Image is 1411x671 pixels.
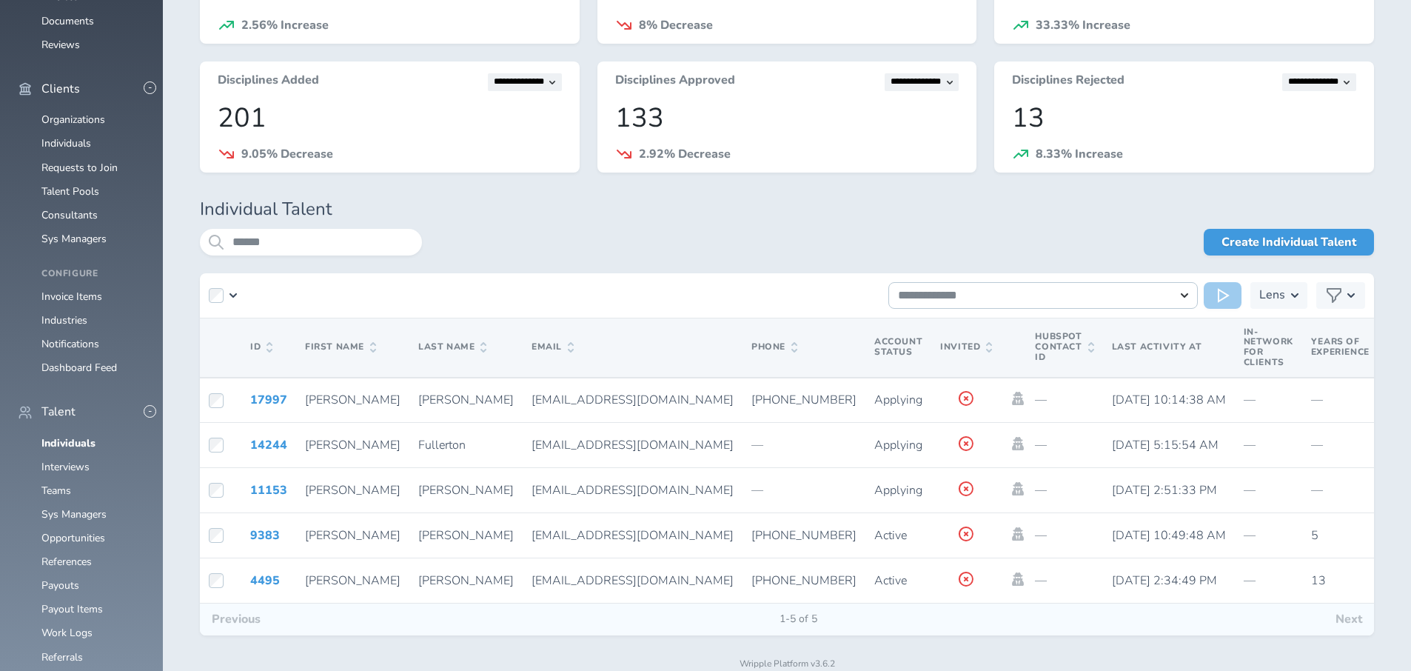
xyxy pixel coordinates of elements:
span: 5 [1311,527,1318,544]
a: Impersonate [1010,482,1026,495]
a: Impersonate [1010,437,1026,450]
span: [EMAIL_ADDRESS][DOMAIN_NAME] [532,482,734,498]
a: Sys Managers [41,232,107,246]
p: — [1035,393,1093,407]
p: Wripple Platform v3.6.2 [200,659,1374,670]
span: Active [874,527,907,544]
p: 201 [218,103,562,133]
span: First Name [305,342,376,353]
span: [DATE] 10:49:48 AM [1112,527,1226,544]
a: Payouts [41,578,79,592]
a: 17997 [250,392,287,408]
a: Industries [41,313,87,327]
p: — [751,484,857,497]
button: Next [1324,604,1374,635]
p: 133 [615,103,959,133]
span: Clients [41,82,80,96]
a: 9383 [250,527,280,544]
a: Organizations [41,113,105,127]
a: Notifications [41,337,99,351]
span: Email [532,342,574,353]
p: — [1311,438,1381,452]
button: Lens [1250,282,1307,309]
span: [EMAIL_ADDRESS][DOMAIN_NAME] [532,437,734,453]
span: Fullerton [418,437,466,453]
span: — [1244,572,1256,589]
span: [PHONE_NUMBER] [751,527,857,544]
h3: Disciplines Rejected [1012,73,1125,91]
p: — [751,438,857,452]
span: [PERSON_NAME] [418,392,514,408]
span: 2.56% Increase [241,17,329,33]
span: [PERSON_NAME] [418,527,514,544]
span: 33.33% Increase [1036,17,1130,33]
span: [DATE] 5:15:54 AM [1112,437,1219,453]
span: [DATE] 2:51:33 PM [1112,482,1217,498]
a: Individuals [41,436,95,450]
p: — [1035,438,1093,452]
span: [PERSON_NAME] [305,527,400,544]
span: 9.05% Decrease [241,146,333,162]
button: - [144,405,156,418]
a: Requests to Join [41,161,118,175]
span: [PERSON_NAME] [418,572,514,589]
a: Work Logs [41,626,93,640]
span: Account Status [874,335,922,358]
span: Active [874,572,907,589]
span: [PHONE_NUMBER] [751,572,857,589]
a: Interviews [41,460,90,474]
a: Impersonate [1010,572,1026,586]
a: 4495 [250,572,280,589]
span: 8% Decrease [639,17,713,33]
a: Impersonate [1010,527,1026,541]
span: 8.33% Increase [1036,146,1123,162]
h1: Individual Talent [200,199,1374,220]
a: Referrals [41,650,83,664]
span: [EMAIL_ADDRESS][DOMAIN_NAME] [532,392,734,408]
a: Invoice Items [41,290,102,304]
a: 11153 [250,482,287,498]
a: Opportunities [41,531,105,545]
span: Last Activity At [1112,341,1202,353]
button: - [144,81,156,94]
span: [DATE] 10:14:38 AM [1112,392,1226,408]
span: ID [250,342,272,353]
p: — [1035,484,1093,497]
span: [PHONE_NUMBER] [751,392,857,408]
a: Reviews [41,38,80,52]
p: — [1311,393,1381,407]
p: — [1035,529,1093,542]
span: [EMAIL_ADDRESS][DOMAIN_NAME] [532,572,734,589]
button: Previous [200,604,272,635]
button: Run Action [1204,282,1241,309]
p: — [1311,484,1381,497]
h4: Configure [41,269,145,279]
span: 2.92% Decrease [639,146,731,162]
a: Sys Managers [41,507,107,521]
a: Documents [41,14,94,28]
a: Impersonate [1010,392,1026,405]
span: [PERSON_NAME] [305,392,400,408]
a: Teams [41,484,71,498]
span: Applying [874,482,922,498]
a: Consultants [41,208,98,222]
span: Hubspot Contact Id [1035,332,1093,362]
span: Applying [874,392,922,408]
span: [DATE] 2:34:49 PM [1112,572,1217,589]
span: — [1244,437,1256,453]
span: Talent [41,405,76,418]
span: [PERSON_NAME] [305,482,400,498]
h3: Disciplines Approved [615,73,735,91]
span: Applying [874,437,922,453]
a: 14244 [250,437,287,453]
span: — [1244,527,1256,544]
span: [PERSON_NAME] [305,572,400,589]
h3: Lens [1259,282,1285,309]
span: [PERSON_NAME] [418,482,514,498]
span: — [1244,392,1256,408]
a: References [41,555,92,569]
span: In-Network for Clients [1244,326,1293,368]
span: [EMAIL_ADDRESS][DOMAIN_NAME] [532,527,734,544]
span: — [1244,482,1256,498]
p: 13 [1012,103,1356,133]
